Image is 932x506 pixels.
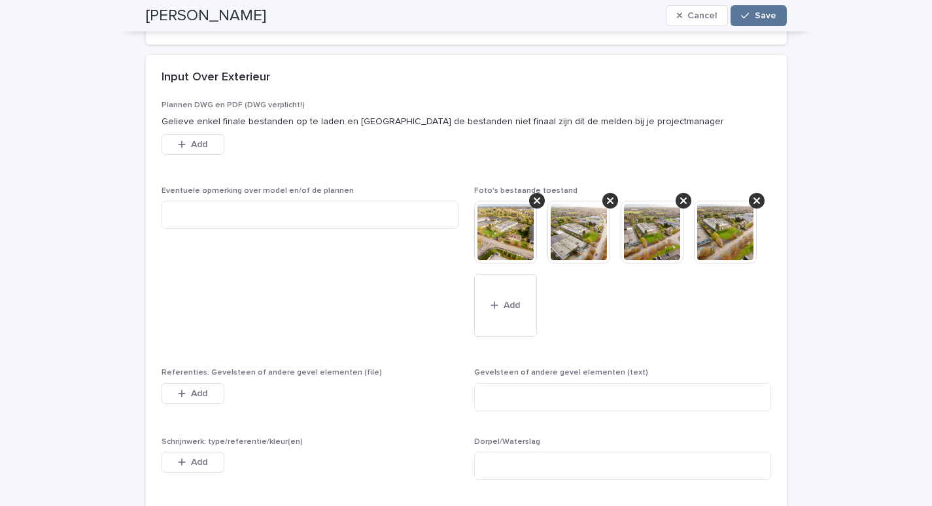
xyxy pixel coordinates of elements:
[474,438,540,446] span: Dorpel/Waterslag
[162,134,224,155] button: Add
[162,452,224,473] button: Add
[191,140,207,149] span: Add
[474,187,578,195] span: Foto's bestaande toestand
[755,11,776,20] span: Save
[474,274,537,337] button: Add
[191,458,207,467] span: Add
[666,5,729,26] button: Cancel
[731,5,786,26] button: Save
[162,438,303,446] span: Schrijnwerk: type/referentie/kleur(en)
[162,369,382,377] span: Referenties: Gevelsteen of andere gevel elementen (file)
[191,389,207,398] span: Add
[146,7,266,25] h2: [PERSON_NAME]
[162,115,771,129] p: Gelieve enkel finale bestanden op te laden en [GEOGRAPHIC_DATA] de bestanden niet finaal zijn dit...
[687,11,717,20] span: Cancel
[162,101,305,109] span: Plannen DWG en PDF (DWG verplicht!)
[162,383,224,404] button: Add
[162,187,354,195] span: Eventuele opmerking over model en/of de plannen
[162,71,270,85] h2: Input Over Exterieur
[504,301,520,310] span: Add
[474,369,648,377] span: Gevelsteen of andere gevel elementen (text)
